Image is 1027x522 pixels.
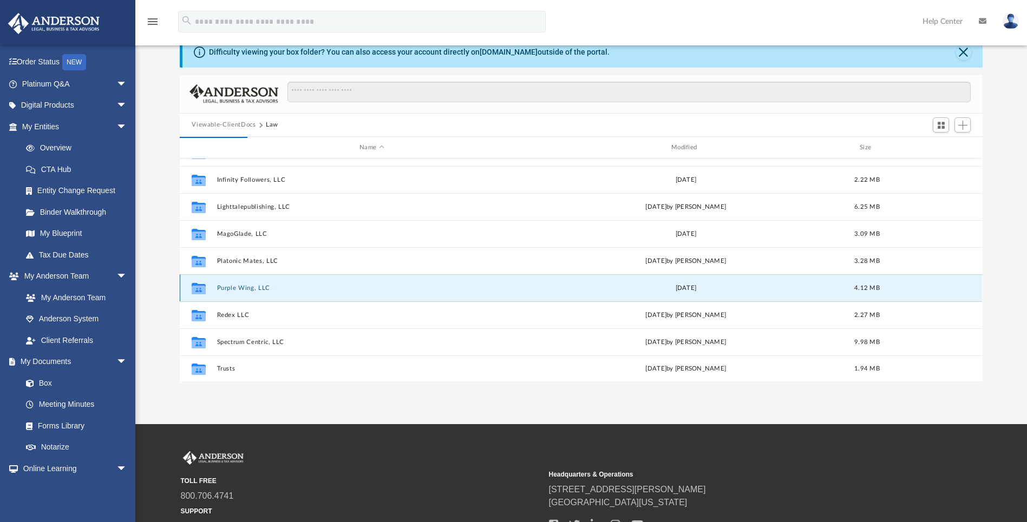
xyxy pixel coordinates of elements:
[8,95,143,116] a: Digital Productsarrow_drop_down
[209,47,610,58] div: Difficulty viewing your box folder? You can also access your account directly on outside of the p...
[116,95,138,117] span: arrow_drop_down
[549,485,706,494] a: [STREET_ADDRESS][PERSON_NAME]
[185,143,212,153] div: id
[846,143,889,153] div: Size
[531,365,841,374] div: [DATE] by [PERSON_NAME]
[217,176,527,183] button: Infinity Followers, LLC
[956,45,971,60] button: Close
[192,120,256,130] button: Viewable-ClientDocs
[531,338,841,347] div: [DATE] by [PERSON_NAME]
[15,415,133,437] a: Forms Library
[62,54,86,70] div: NEW
[181,15,193,27] i: search
[15,479,138,501] a: Courses
[854,339,880,345] span: 9.98 MB
[181,491,234,500] a: 800.706.4741
[8,51,143,74] a: Order StatusNEW
[15,137,143,159] a: Overview
[15,329,138,351] a: Client Referrals
[531,229,841,239] div: [DATE]
[8,266,138,287] a: My Anderson Teamarrow_drop_down
[549,470,910,479] small: Headquarters & Operations
[531,283,841,293] div: [DATE]
[217,312,527,319] button: Redex LLC
[549,498,688,507] a: [GEOGRAPHIC_DATA][US_STATE]
[480,48,538,56] a: [DOMAIN_NAME]
[894,143,970,153] div: id
[8,351,138,373] a: My Documentsarrow_drop_down
[15,158,143,180] a: CTA Hub
[854,231,880,237] span: 3.09 MB
[854,177,880,183] span: 2.22 MB
[15,437,138,458] a: Notarize
[217,285,527,292] button: Purple Wing, LLC
[15,394,138,415] a: Meeting Minutes
[854,312,880,318] span: 2.27 MB
[854,366,880,372] span: 1.94 MB
[217,257,527,265] button: Platonic Mates, LLC
[954,117,971,133] button: Add
[217,339,527,346] button: Spectrum Centric, LLC
[854,285,880,291] span: 4.12 MB
[531,256,841,266] div: [DATE] by [PERSON_NAME]
[15,308,138,330] a: Anderson System
[15,287,133,308] a: My Anderson Team
[933,117,949,133] button: Switch to Grid View
[287,82,971,102] input: Search files and folders
[116,351,138,373] span: arrow_drop_down
[116,458,138,480] span: arrow_drop_down
[181,506,541,516] small: SUPPORT
[8,116,143,137] a: My Entitiesarrow_drop_down
[116,73,138,95] span: arrow_drop_down
[15,201,143,223] a: Binder Walkthrough
[146,15,159,28] i: menu
[116,266,138,288] span: arrow_drop_down
[217,366,527,373] button: Trusts
[531,143,841,153] div: Modified
[181,476,541,486] small: TOLL FREE
[1003,14,1019,29] img: User Pic
[15,180,143,202] a: Entity Change Request
[217,203,527,210] button: Lighttalepublishing, LLC
[5,13,103,34] img: Anderson Advisors Platinum Portal
[854,258,880,264] span: 3.28 MB
[8,458,138,479] a: Online Learningarrow_drop_down
[531,175,841,185] div: [DATE]
[15,372,133,394] a: Box
[181,451,246,465] img: Anderson Advisors Platinum Portal
[146,21,159,28] a: menu
[217,143,526,153] div: Name
[266,120,278,130] button: Law
[116,116,138,138] span: arrow_drop_down
[531,310,841,320] div: [DATE] by [PERSON_NAME]
[854,204,880,210] span: 6.25 MB
[217,230,527,237] button: MagoGlade, LLC
[15,244,143,266] a: Tax Due Dates
[15,223,138,245] a: My Blueprint
[180,158,982,382] div: grid
[531,202,841,212] div: [DATE] by [PERSON_NAME]
[8,73,143,95] a: Platinum Q&Aarrow_drop_down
